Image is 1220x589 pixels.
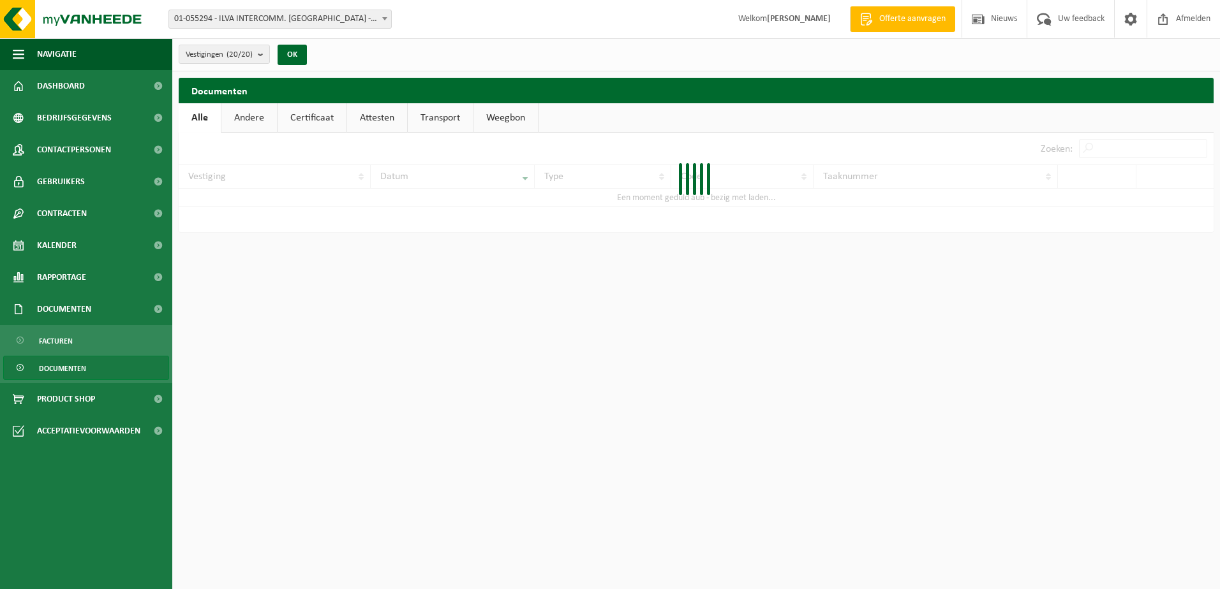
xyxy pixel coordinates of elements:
[473,103,538,133] a: Weegbon
[278,103,346,133] a: Certificaat
[37,261,86,293] span: Rapportage
[278,45,307,65] button: OK
[168,10,392,29] span: 01-055294 - ILVA INTERCOMM. EREMBODEGEM - EREMBODEGEM
[221,103,277,133] a: Andere
[37,134,111,166] span: Contactpersonen
[37,70,85,102] span: Dashboard
[37,102,112,134] span: Bedrijfsgegevens
[227,50,253,59] count: (20/20)
[37,198,87,229] span: Contracten
[876,13,949,25] span: Offerte aanvragen
[37,38,77,70] span: Navigatie
[37,383,95,415] span: Product Shop
[3,328,169,353] a: Facturen
[347,103,407,133] a: Attesten
[3,356,169,380] a: Documenten
[767,14,831,24] strong: [PERSON_NAME]
[179,45,270,64] button: Vestigingen(20/20)
[39,329,73,353] span: Facturen
[37,293,91,325] span: Documenten
[179,103,221,133] a: Alle
[850,6,955,32] a: Offerte aanvragen
[37,166,85,198] span: Gebruikers
[169,10,391,28] span: 01-055294 - ILVA INTERCOMM. EREMBODEGEM - EREMBODEGEM
[186,45,253,64] span: Vestigingen
[37,415,140,447] span: Acceptatievoorwaarden
[179,78,1214,103] h2: Documenten
[408,103,473,133] a: Transport
[37,229,77,261] span: Kalender
[39,356,86,381] span: Documenten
